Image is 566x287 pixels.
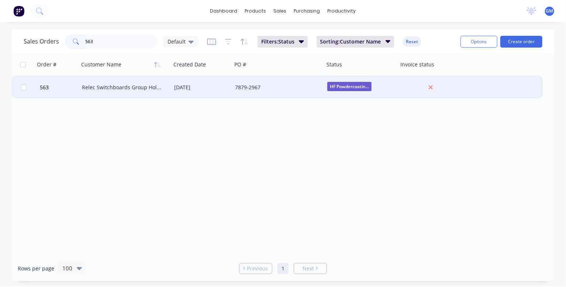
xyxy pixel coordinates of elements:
[13,6,24,17] img: Factory
[241,6,270,17] div: products
[37,61,56,68] div: Order #
[207,6,241,17] a: dashboard
[500,36,542,48] button: Create order
[81,61,121,68] div: Customer Name
[18,265,54,272] span: Rows per page
[38,76,82,98] button: 563
[258,36,308,48] button: Filters:Status
[235,84,317,91] div: 7879-2967
[400,61,434,68] div: Invoice status
[168,38,186,45] span: Default
[546,8,553,14] span: GM
[239,265,272,272] a: Previous page
[173,61,206,68] div: Created Date
[327,61,342,68] div: Status
[290,6,324,17] div: purchasing
[294,265,327,272] a: Next page
[40,84,49,91] span: 563
[317,36,394,48] button: Sorting:Customer Name
[86,34,158,49] input: Search...
[320,38,381,45] span: Sorting: Customer Name
[174,84,229,91] div: [DATE]
[403,37,421,47] button: Reset
[234,61,246,68] div: PO #
[24,38,59,45] h1: Sales Orders
[270,6,290,17] div: sales
[303,265,314,272] span: Next
[236,263,330,274] ul: Pagination
[277,263,289,274] a: Page 1 is your current page
[460,36,497,48] button: Options
[247,265,268,272] span: Previous
[327,82,372,91] span: HF Powdercoatin...
[82,84,164,91] div: Relec Switchboards Group Holdings
[324,6,360,17] div: productivity
[261,38,294,45] span: Filters: Status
